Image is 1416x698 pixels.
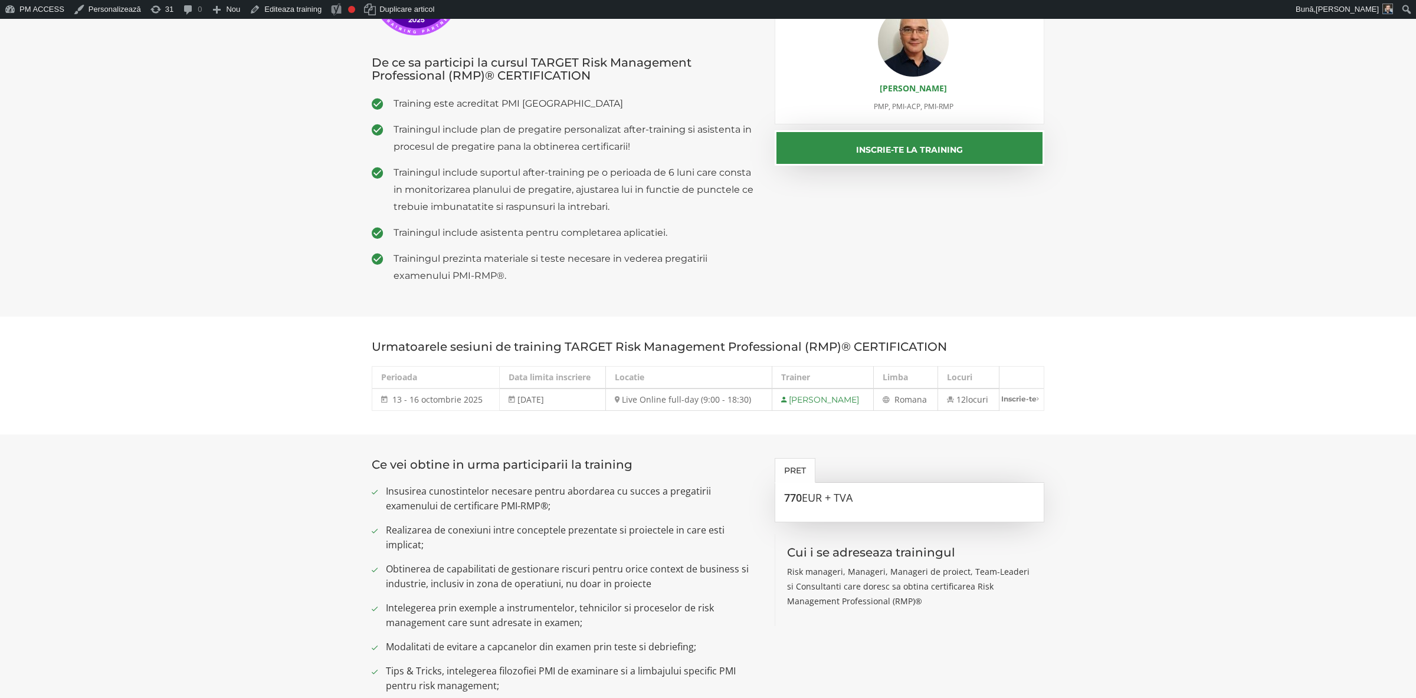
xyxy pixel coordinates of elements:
[772,388,873,411] td: [PERSON_NAME]
[966,394,988,405] span: locuri
[500,367,606,389] th: Data limita inscriere
[772,367,873,389] th: Trainer
[802,490,853,505] span: EUR + TVA
[787,546,1033,559] h3: Cui i se adreseaza trainingul
[894,394,904,405] span: Ro
[606,388,772,411] td: Live Online full-day (9:00 - 18:30)
[787,564,1033,608] p: Risk manageri, Manageri, Manageri de proiect, Team-Leaderi si Consultanti care doresc sa obtina c...
[874,101,953,111] span: PMP, PMI-ACP, PMI-RMP
[372,340,1044,353] h3: Urmatoarele sesiuni de training TARGET Risk Management Professional (RMP)® CERTIFICATION
[394,224,757,241] span: Trainingul include asistenta pentru completarea aplicatiei.
[938,388,999,411] td: 12
[386,562,757,591] span: Obtinerea de capabilitati de gestionare riscuri pentru orice context de business si industrie, in...
[386,640,757,654] span: Modalitati de evitare a capcanelor din examen prin teste si debriefing;
[500,388,606,411] td: [DATE]
[394,95,757,112] span: Training este acreditat PMI [GEOGRAPHIC_DATA]
[372,367,500,389] th: Perioada
[775,130,1045,166] button: Inscrie-te la training
[606,367,772,389] th: Locatie
[1316,5,1379,14] span: [PERSON_NAME]
[372,458,757,471] h3: Ce vei obtine in urma participarii la training
[938,367,999,389] th: Locuri
[348,6,355,13] div: Nu ai stabilit fraza cheie
[386,484,757,513] span: Insusirea cunostintelor necesare pentru abordarea cu succes a pregatirii examenului de certificar...
[386,664,757,693] span: Tips & Tricks, intelegerea filozofiei PMI de examinare si a limbajului specific PMI pentru risk m...
[394,250,757,284] span: Trainingul prezinta materiale si teste necesare in vederea pregatirii examenului PMI-RMP®.
[880,83,947,94] a: [PERSON_NAME]
[784,492,1035,504] h3: 770
[999,389,1044,409] a: Inscrie-te
[392,394,483,405] span: 13 - 16 octombrie 2025
[386,523,757,552] span: Realizarea de conexiuni intre conceptele prezentate si proiectele in care esti implicat;
[904,394,927,405] span: mana
[873,367,938,389] th: Limba
[386,601,757,630] span: Intelegerea prin exemple a instrumentelor, tehnicilor si proceselor de risk management care sunt ...
[775,458,815,483] a: Pret
[394,164,757,215] span: Trainingul include suportul after-training pe o perioada de 6 luni care consta in monitorizarea p...
[372,56,757,82] h3: De ce sa participi la cursul TARGET Risk Management Professional (RMP)® CERTIFICATION
[394,121,757,155] span: Trainingul include plan de pregatire personalizat after-training si asistenta in procesul de preg...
